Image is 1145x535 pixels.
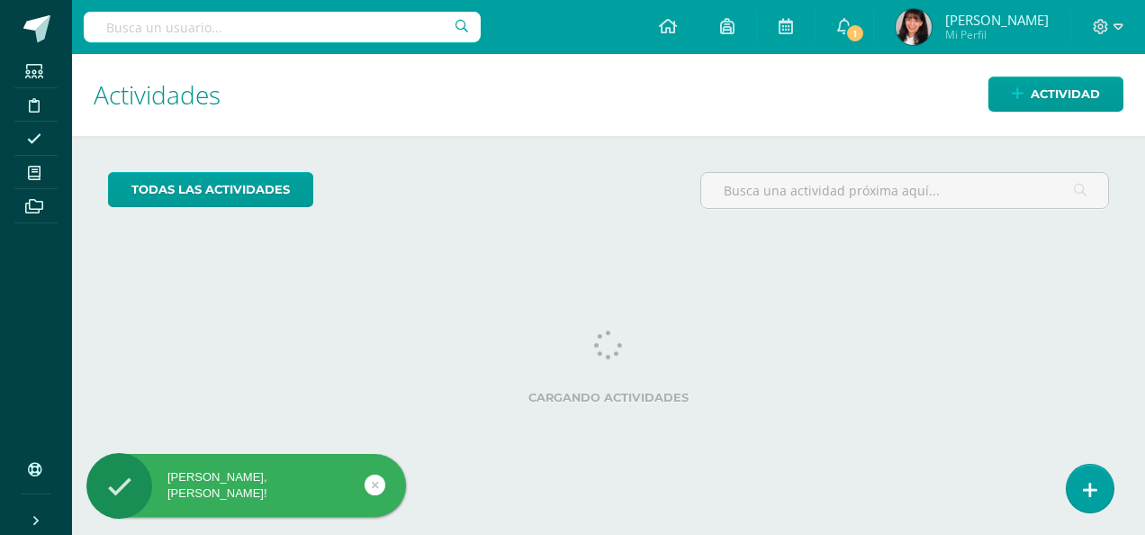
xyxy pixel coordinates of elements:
input: Busca un usuario... [84,12,481,42]
a: Actividad [988,77,1123,112]
input: Busca una actividad próxima aquí... [701,173,1108,208]
span: Mi Perfil [945,27,1049,42]
h1: Actividades [94,54,1123,136]
span: 1 [844,23,864,43]
label: Cargando actividades [108,391,1109,404]
a: todas las Actividades [108,172,313,207]
img: f24f368c0c04a6efa02f0eb874e4cc40.png [896,9,932,45]
div: [PERSON_NAME], [PERSON_NAME]! [86,469,406,502]
span: [PERSON_NAME] [945,11,1049,29]
span: Actividad [1031,77,1100,111]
